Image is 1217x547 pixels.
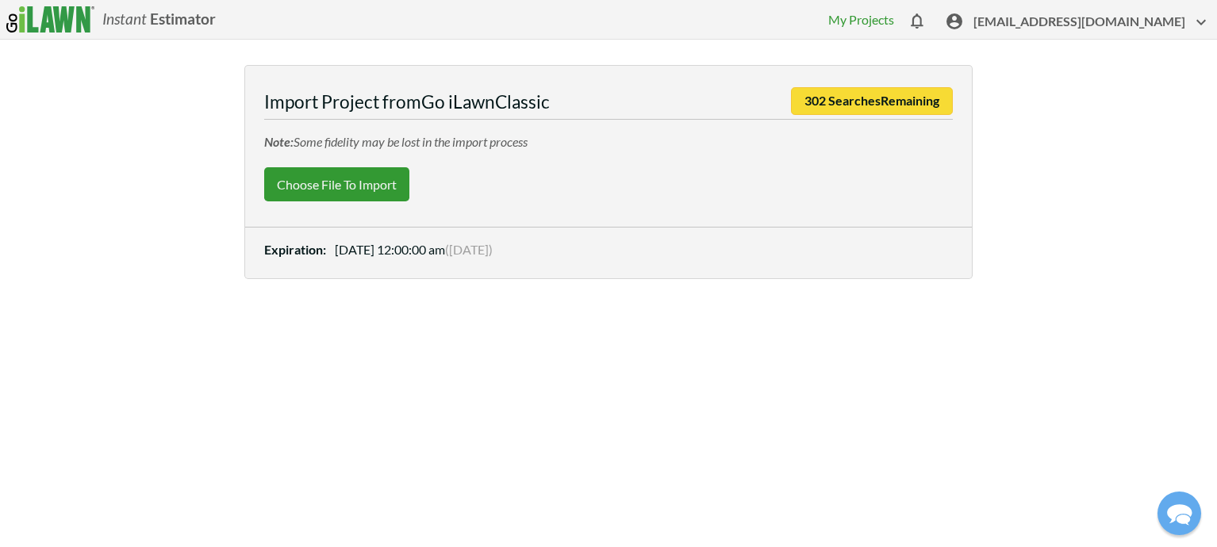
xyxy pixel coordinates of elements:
p: Some fidelity may be lost in the import process [264,132,952,151]
li: [DATE] 12:00:00 am [264,227,952,258]
img: logo_ilawn-fc6f26f1d8ad70084f1b6503d5cbc38ca19f1e498b32431160afa0085547e742.svg [6,6,94,33]
div: Chat widget toggle [1157,492,1201,535]
i: Instant [102,10,147,28]
strong: Expiration: [264,242,332,257]
b: Estimator [150,10,216,28]
span: [EMAIL_ADDRESS][DOMAIN_NAME] [973,12,1211,36]
strong: Note: [264,134,294,149]
h2: Import Project from Go iLawn Classic [264,91,952,120]
i:  [945,12,964,31]
a: My Projects [828,12,894,27]
span: ( [DATE] ) [445,242,493,257]
div: 302 Searches Remaining [791,87,953,115]
label: Choose File to Import [264,167,409,201]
